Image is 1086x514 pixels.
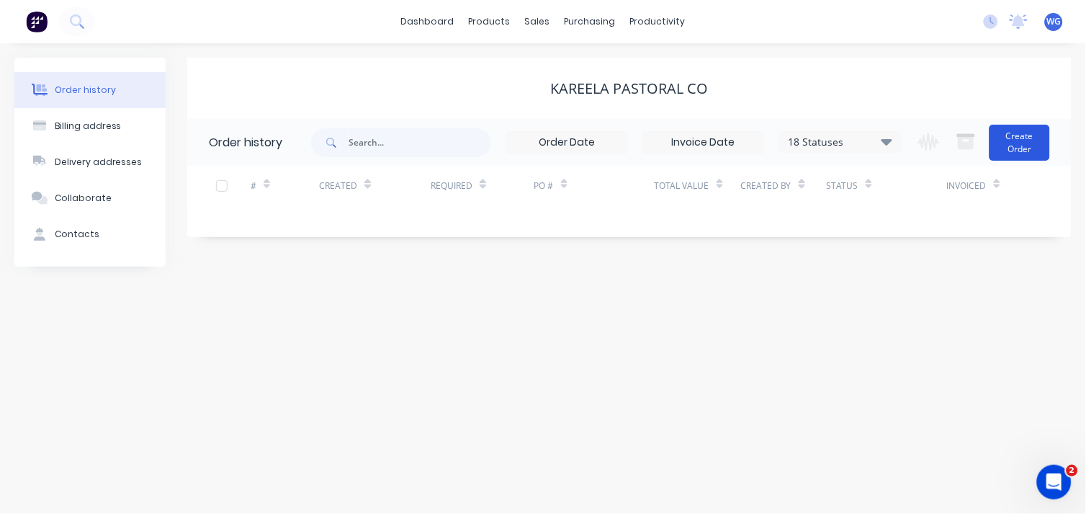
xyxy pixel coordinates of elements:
[14,180,166,216] button: Collaborate
[557,11,623,32] div: purchasing
[251,166,320,205] div: #
[55,228,99,241] div: Contacts
[740,166,826,205] div: Created By
[534,180,554,192] div: PO #
[947,166,1016,205] div: Invoiced
[655,180,709,192] div: Total Value
[55,192,112,205] div: Collaborate
[55,156,143,169] div: Delivery addresses
[462,11,518,32] div: products
[209,134,282,151] div: Order history
[349,128,491,157] input: Search...
[319,166,431,205] div: Created
[534,166,655,205] div: PO #
[55,84,116,97] div: Order history
[394,11,462,32] a: dashboard
[55,120,122,133] div: Billing address
[14,72,166,108] button: Order history
[1047,15,1062,28] span: WG
[827,180,858,192] div: Status
[26,11,48,32] img: Factory
[1067,465,1078,477] span: 2
[740,180,791,192] div: Created By
[14,108,166,144] button: Billing address
[947,180,987,192] div: Invoiced
[780,134,901,150] div: 18 Statuses
[551,80,709,97] div: Kareela Pastoral Co
[431,180,472,192] div: Required
[827,166,947,205] div: Status
[319,180,357,192] div: Created
[623,11,693,32] div: productivity
[989,125,1050,161] button: Create Order
[643,132,764,154] input: Invoice Date
[506,132,627,154] input: Order Date
[655,166,740,205] div: Total Value
[14,216,166,252] button: Contacts
[1037,465,1072,500] iframe: Intercom live chat
[14,144,166,180] button: Delivery addresses
[251,180,256,192] div: #
[518,11,557,32] div: sales
[431,166,534,205] div: Required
